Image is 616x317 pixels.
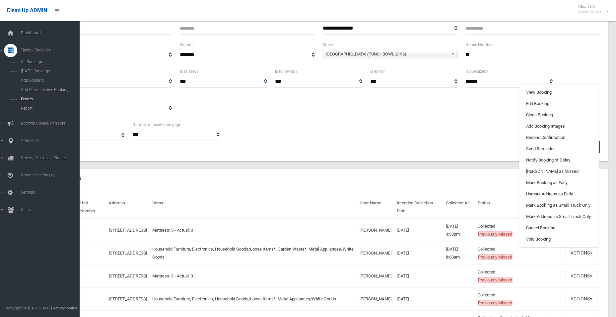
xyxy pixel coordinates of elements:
td: Mattress: 5 - Actual: 0 [150,219,357,242]
th: Intended Collection Date [394,196,443,219]
td: Collected [475,264,563,287]
label: Is follow up? [275,68,298,75]
span: Report [19,106,79,111]
a: [STREET_ADDRESS] [109,296,147,301]
td: [DATE] [394,242,443,264]
span: [DATE] Bookings [19,69,79,73]
td: [DATE] [394,264,443,287]
td: Household Furniture, Electronics, Household Goods/Loose Items*, Metal Appliances/White Goods [150,287,357,310]
td: [PERSON_NAME] [357,219,394,242]
a: Mark Address as Small Truck Only [519,211,598,222]
a: [STREET_ADDRESS] [109,228,147,233]
span: Booking Collection Issues [19,121,85,126]
td: [DATE] 8:03am [443,242,475,264]
span: Communication Log [19,173,85,177]
th: User Name [357,196,394,219]
span: Copyright © [DATE]-[DATE] [5,306,52,310]
label: Is oversized? [465,68,488,75]
button: Actions [566,270,597,282]
td: Collected [475,242,563,264]
span: Search [19,97,79,101]
td: Collected [475,219,563,242]
a: Notify Booking of Delay [519,155,598,166]
a: [STREET_ADDRESS] [109,273,147,278]
span: Clean Up ADMIN [7,7,47,14]
a: [STREET_ADDRESS] [109,251,147,256]
th: Unit Number [78,196,106,219]
label: Suburb [180,41,193,49]
span: Settings [19,190,85,195]
td: [DATE] [394,287,443,310]
label: Street [323,41,333,49]
label: Is early? [370,68,385,75]
a: View Booking [519,87,598,98]
a: Mark Booking as Early [519,177,598,188]
a: Cancel Booking [519,222,598,234]
span: Add Retrospective Booking [19,87,79,92]
a: Mark Booking as Small Truck Only [519,200,598,211]
td: [PERSON_NAME] [357,242,394,264]
span: Addresses [19,138,85,143]
a: Unmark Address as Early [519,188,598,200]
small: Super Admin [578,9,601,14]
th: Status [475,196,563,219]
button: Actions [566,293,597,305]
td: [PERSON_NAME] [357,264,394,287]
span: All Bookings [19,59,79,64]
td: Mattress: 3 - Actual: 3 [150,264,357,287]
a: Clone Booking [519,109,598,121]
span: Clean Up [575,4,608,14]
td: Collected [475,287,563,310]
label: House Number [465,41,493,49]
a: Edit Booking [519,98,598,109]
label: Number of results per page [132,121,181,128]
span: Users [19,207,85,212]
span: Tasks / Bookings [19,48,85,53]
strong: Jet Dynamics [53,306,77,310]
a: Send Reminder [519,143,598,155]
span: Previously Missed [478,300,513,306]
td: [DATE] 3:33pm [443,219,475,242]
th: Address [106,196,150,219]
span: Drivers, Trucks and Routes [19,156,85,160]
a: Resend Confirmation [519,132,598,143]
span: Previously Missed [478,277,513,283]
td: Household Furniture, Electronics, Household Goods/Loose Items*, Garden Waste*, Metal Appliances/W... [150,242,357,264]
button: Actions [566,247,597,259]
th: Collected At [443,196,475,219]
span: Dashboard [19,31,85,35]
a: Void Booking [519,234,598,245]
span: Previously Missed [478,231,513,237]
span: Add Booking [19,78,79,83]
span: Previously Missed [478,254,513,260]
th: Items [150,196,357,219]
label: Is missed? [180,68,199,75]
a: [PERSON_NAME] as Missed [519,166,598,177]
td: [DATE] [394,219,443,242]
a: Add Booking Images [519,121,598,132]
span: [GEOGRAPHIC_DATA] (PUNCHBOWL 2196) [326,50,448,58]
td: [PERSON_NAME] [357,287,394,310]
